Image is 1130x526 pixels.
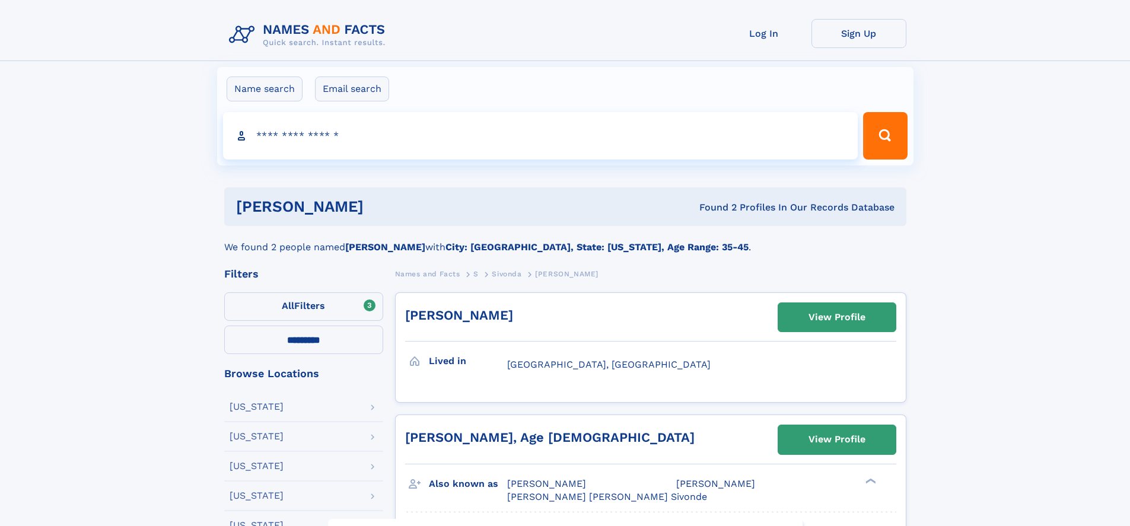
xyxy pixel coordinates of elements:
[808,304,865,331] div: View Profile
[531,201,895,214] div: Found 2 Profiles In Our Records Database
[236,199,531,214] h1: [PERSON_NAME]
[429,474,507,494] h3: Also known as
[507,359,711,370] span: [GEOGRAPHIC_DATA], [GEOGRAPHIC_DATA]
[808,426,865,453] div: View Profile
[227,76,303,101] label: Name search
[863,112,907,160] button: Search Button
[223,112,858,160] input: search input
[473,270,479,278] span: S
[224,226,906,254] div: We found 2 people named with .
[224,292,383,321] label: Filters
[492,270,521,278] span: Sivonda
[429,351,507,371] h3: Lived in
[230,402,284,412] div: [US_STATE]
[507,491,707,502] span: [PERSON_NAME] [PERSON_NAME] Sivonde
[811,19,906,48] a: Sign Up
[717,19,811,48] a: Log In
[224,269,383,279] div: Filters
[778,425,896,454] a: View Profile
[445,241,749,253] b: City: [GEOGRAPHIC_DATA], State: [US_STATE], Age Range: 35-45
[473,266,479,281] a: S
[230,461,284,471] div: [US_STATE]
[676,478,755,489] span: [PERSON_NAME]
[224,19,395,51] img: Logo Names and Facts
[224,368,383,379] div: Browse Locations
[395,266,460,281] a: Names and Facts
[862,477,877,484] div: ❯
[315,76,389,101] label: Email search
[345,241,425,253] b: [PERSON_NAME]
[535,270,599,278] span: [PERSON_NAME]
[405,308,513,323] a: [PERSON_NAME]
[282,300,294,311] span: All
[492,266,521,281] a: Sivonda
[230,432,284,441] div: [US_STATE]
[507,478,586,489] span: [PERSON_NAME]
[230,491,284,501] div: [US_STATE]
[405,430,695,445] a: [PERSON_NAME], Age [DEMOGRAPHIC_DATA]
[778,303,896,331] a: View Profile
